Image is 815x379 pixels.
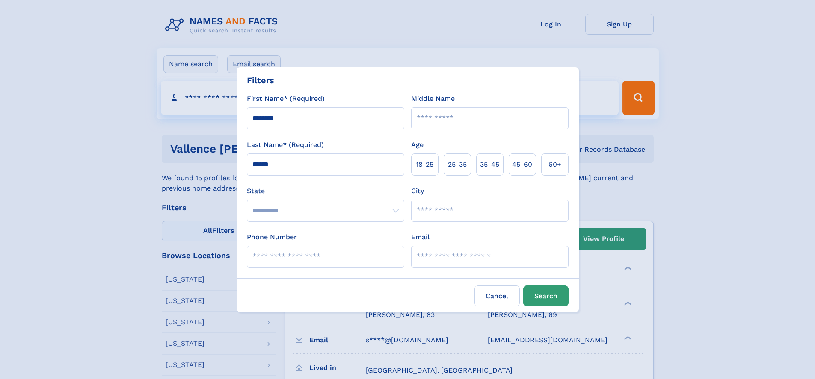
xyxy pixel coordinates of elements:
label: City [411,186,424,196]
div: Filters [247,74,274,87]
span: 35‑45 [480,159,499,170]
label: State [247,186,404,196]
span: 45‑60 [512,159,532,170]
label: First Name* (Required) [247,94,325,104]
label: Last Name* (Required) [247,140,324,150]
button: Search [523,285,569,306]
label: Phone Number [247,232,297,242]
span: 60+ [548,159,561,170]
label: Age [411,140,424,150]
label: Middle Name [411,94,455,104]
label: Email [411,232,430,242]
span: 25‑35 [448,159,467,170]
span: 18‑25 [416,159,433,170]
label: Cancel [474,285,520,306]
